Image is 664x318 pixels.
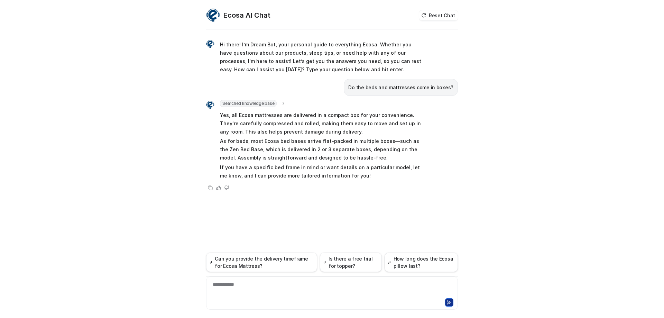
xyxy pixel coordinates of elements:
button: How long does the Ecosa pillow last? [385,253,458,272]
img: Widget [206,8,220,22]
img: Widget [206,40,214,48]
img: Widget [206,101,214,109]
button: Is there a free trial for topper? [320,253,382,272]
p: If you have a specific bed frame in mind or want details on a particular model, let me know, and ... [220,163,422,180]
p: Do the beds and mattresses come in boxes? [348,83,453,92]
span: Searched knowledge base [220,100,277,107]
p: As for beds, most Ecosa bed bases arrive flat-packed in multiple boxes—such as the Zen Bed Base, ... [220,137,422,162]
button: Reset Chat [419,10,458,20]
h2: Ecosa AI Chat [223,10,270,20]
button: Can you provide the delivery timeframe for Ecosa Mattress? [206,253,317,272]
p: Hi there! I’m Dream Bot, your personal guide to everything Ecosa. Whether you have questions abou... [220,40,422,74]
p: Yes, all Ecosa mattresses are delivered in a compact box for your convenience. They're carefully ... [220,111,422,136]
